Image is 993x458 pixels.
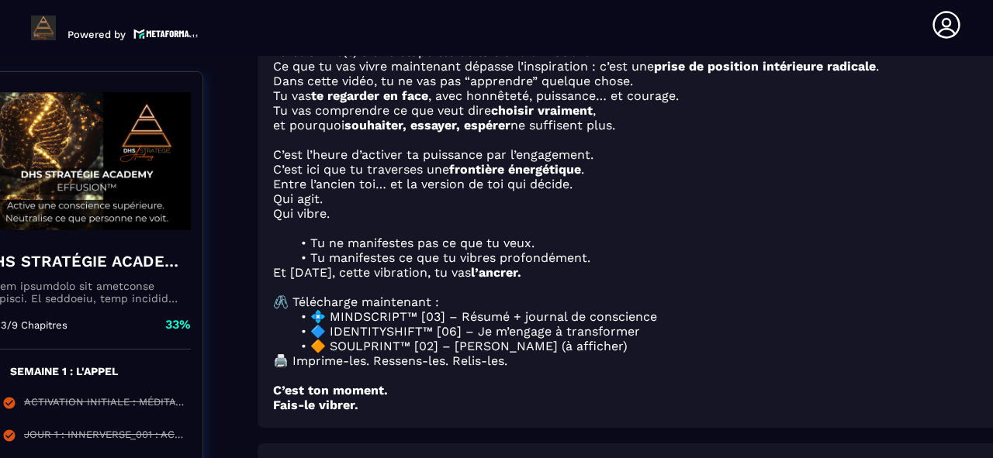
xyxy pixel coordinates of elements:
p: Tu vas comprendre ce que veut dire , [273,103,985,118]
p: Et [DATE], cette vibration, tu vas [273,265,985,280]
p: Ce que tu vas vivre maintenant dépasse l’inspiration : c’est une . [273,59,985,74]
p: Entre l’ancien toi… et la version de toi qui décide. [273,177,985,191]
p: Tu vas , avec honnêteté, puissance… et courage. [273,88,985,103]
p: C’est l’heure d’activer ta puissance par l’engagement. [273,147,985,162]
p: Qui agit. [273,191,985,206]
img: logo [133,27,199,40]
li: Tu manifestes ce que tu vibres profondément. [292,250,985,265]
p: 🖨️ Imprime-les. Ressens-les. Relis-les. [273,353,985,368]
p: Dans cette vidéo, tu ne vas pas “apprendre” quelque chose. [273,74,985,88]
div: JOUR 1 : INNERVERSE_001 : ACTIVE TA PUISSANCE INTÉRIEUR & ALCHIMIA_001 : CONNEXION AU CHAMP QUANT... [24,429,187,446]
p: 3/9 Chapitres [1,319,67,331]
strong: prise de position intérieure radicale [654,59,876,74]
p: 33% [165,316,191,333]
p: C’est ici que tu traverses une . [273,162,985,177]
li: 🔶 SOULPRINT™ [02] – [PERSON_NAME] (à afficher) [292,339,985,353]
img: logo-branding [31,15,56,40]
strong: choisir vraiment [491,103,593,118]
strong: souhaiter, essayer, espérer [344,118,510,133]
strong: Fais-le vibrer. [273,398,358,412]
strong: l’ancrer. [471,265,521,280]
p: Powered by [67,29,126,40]
p: 🖇️ Télécharge maintenant : [273,294,985,309]
p: et pourquoi ne suffisent plus. [273,118,985,133]
strong: te regarder en face [311,88,428,103]
li: 💠 MINDSCRIPT™ [03] – Résumé + journal de conscience [292,309,985,324]
strong: frontière énergétique [449,162,581,177]
li: Tu ne manifestes pas ce que tu veux. [292,236,985,250]
strong: C’est ton moment. [273,383,388,398]
div: ACTIVATION INITIALE : MÉDITATIONS ; Portail d’Entrée Vibratoire [24,396,187,413]
li: 🔷 IDENTITYSHIFT™ [06] – Je m’engage à transformer [292,324,985,339]
p: Qui vibre. [273,206,985,221]
p: SEMAINE 1 : L'APPEL [10,365,118,381]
